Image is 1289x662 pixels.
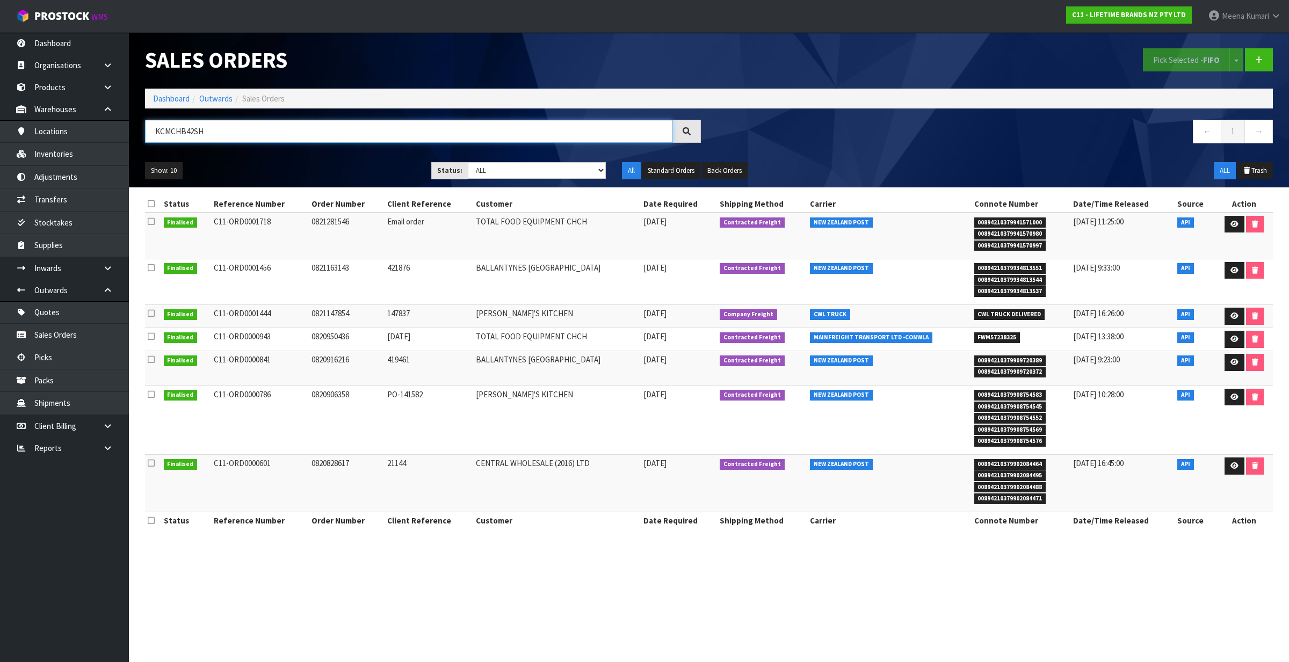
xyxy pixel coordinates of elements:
td: 21144 [385,455,474,512]
th: Client Reference [385,195,474,213]
span: Contracted Freight [720,390,785,401]
a: Dashboard [153,93,190,104]
th: Order Number [309,195,384,213]
th: Connote Number [972,195,1071,213]
span: 00894210379902084471 [974,493,1046,504]
span: 00894210379941570980 [974,229,1046,239]
span: Finalised [164,332,198,343]
th: Shipping Method [717,195,807,213]
span: Contracted Freight [720,332,785,343]
span: API [1177,355,1194,366]
span: Finalised [164,263,198,274]
input: Search sales orders [145,120,673,143]
span: [DATE] 16:26:00 [1073,308,1124,318]
span: Kumari [1246,11,1269,21]
img: cube-alt.png [16,9,30,23]
th: Date/Time Released [1070,195,1175,213]
td: 0820906358 [309,385,384,455]
th: Date Required [641,512,718,529]
a: 1 [1221,120,1245,143]
button: ALL [1214,162,1236,179]
th: Client Reference [385,512,474,529]
span: 00894210379902084488 [974,482,1046,493]
span: [DATE] 16:45:00 [1073,458,1124,468]
span: ProStock [34,9,89,23]
td: C11-ORD0000601 [211,455,309,512]
th: Shipping Method [717,512,807,529]
span: API [1177,459,1194,470]
a: Outwards [199,93,233,104]
th: Status [161,512,211,529]
td: 0820916216 [309,351,384,385]
span: NEW ZEALAND POST [810,217,873,228]
span: 00894210379909720389 [974,355,1046,366]
nav: Page navigation [717,120,1273,146]
span: Contracted Freight [720,459,785,470]
td: C11-ORD0001456 [211,259,309,305]
th: Customer [473,512,640,529]
td: CENTRAL WHOLESALE (2016) LTD [473,455,640,512]
h1: Sales Orders [145,48,701,72]
span: NEW ZEALAND POST [810,263,873,274]
td: 0821281546 [309,213,384,259]
span: Finalised [164,217,198,228]
th: Carrier [807,195,971,213]
span: 00894210379934813551 [974,263,1046,274]
th: Status [161,195,211,213]
span: [DATE] 9:23:00 [1073,354,1120,365]
td: C11-ORD0000841 [211,351,309,385]
button: Show: 10 [145,162,183,179]
td: C11-ORD0001718 [211,213,309,259]
td: C11-ORD0000786 [211,385,309,455]
span: [DATE] [643,308,667,318]
td: 0820950436 [309,328,384,351]
span: 00894210379902084495 [974,470,1046,481]
span: [DATE] 10:28:00 [1073,389,1124,399]
a: C11 - LIFETIME BRANDS NZ PTY LTD [1066,6,1192,24]
td: Email order [385,213,474,259]
span: [DATE] 13:38:00 [1073,331,1124,341]
th: Reference Number [211,195,309,213]
span: API [1177,309,1194,320]
td: BALLANTYNES [GEOGRAPHIC_DATA] [473,259,640,305]
strong: FIFO [1203,55,1220,65]
span: Meena [1222,11,1244,21]
th: Date/Time Released [1070,512,1175,529]
span: CWL TRUCK [810,309,850,320]
button: Standard Orders [642,162,700,179]
th: Carrier [807,512,971,529]
span: 00894210379934813537 [974,286,1046,297]
small: WMS [91,12,108,22]
td: 421876 [385,259,474,305]
span: 00894210379908754545 [974,402,1046,412]
td: TOTAL FOOD EQUIPMENT CHCH [473,328,640,351]
span: [DATE] [643,216,667,227]
span: Finalised [164,459,198,470]
span: FWM57238325 [974,332,1020,343]
span: Finalised [164,309,198,320]
td: C11-ORD0000943 [211,328,309,351]
button: All [622,162,641,179]
span: API [1177,263,1194,274]
span: [DATE] [643,458,667,468]
span: 00894210379908754552 [974,413,1046,424]
span: [DATE] [643,263,667,273]
th: Customer [473,195,640,213]
a: ← [1193,120,1221,143]
strong: Status: [437,166,462,175]
span: 00894210379908754576 [974,436,1046,447]
td: PO-141582 [385,385,474,455]
th: Date Required [641,195,718,213]
span: Company Freight [720,309,777,320]
th: Connote Number [972,512,1071,529]
th: Reference Number [211,512,309,529]
strong: C11 - LIFETIME BRANDS NZ PTY LTD [1072,10,1186,19]
button: Pick Selected -FIFO [1143,48,1230,71]
span: [DATE] [643,354,667,365]
td: 0820828617 [309,455,384,512]
a: → [1244,120,1273,143]
span: Finalised [164,390,198,401]
span: CWL TRUCK DELIVERED [974,309,1045,320]
td: 0821147854 [309,305,384,328]
td: 147837 [385,305,474,328]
